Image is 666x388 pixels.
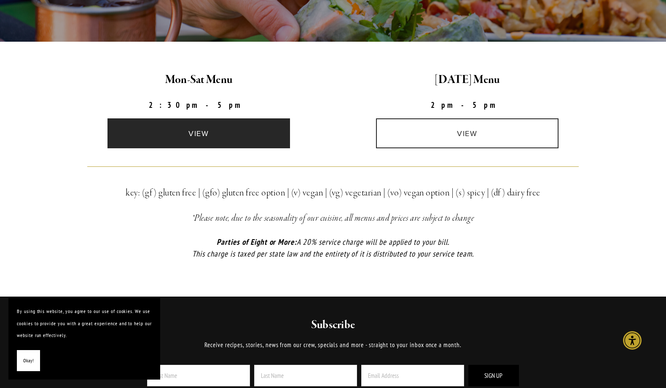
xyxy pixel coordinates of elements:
[149,100,249,110] strong: 2:30pm-5pm
[8,297,160,380] section: Cookie banner
[124,318,542,333] h2: Subscribe
[17,305,152,342] p: By using this website, you agree to our use of cookies. We use cookies to provide you with a grea...
[17,350,40,372] button: Okay!
[192,237,473,259] em: A 20% service charge will be applied to your bill. This charge is taxed per state law and the ent...
[87,185,579,201] h3: key: (gf) gluten free | (gfo) gluten free option | (v) vegan | (vg) vegetarian | (vo) vegan optio...
[254,365,357,386] input: Last Name
[147,365,250,386] input: First Name
[484,372,502,380] span: Sign Up
[192,212,475,224] em: *Please note, due to the seasonality of our cuisine, all menus and prices are subject to change
[340,71,594,89] h2: [DATE] Menu
[376,118,559,148] a: view
[468,365,519,386] button: Sign Up
[107,118,290,148] a: view
[23,355,34,367] span: Okay!
[72,71,326,89] h2: Mon-Sat Menu
[124,340,542,350] p: Receive recipes, stories, news from our crew, specials and more - straight to your inbox once a m...
[431,100,504,110] strong: 2pm-5pm
[623,331,642,350] div: Accessibility Menu
[217,237,297,247] em: Parties of Eight or More:
[361,365,464,386] input: Email Address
